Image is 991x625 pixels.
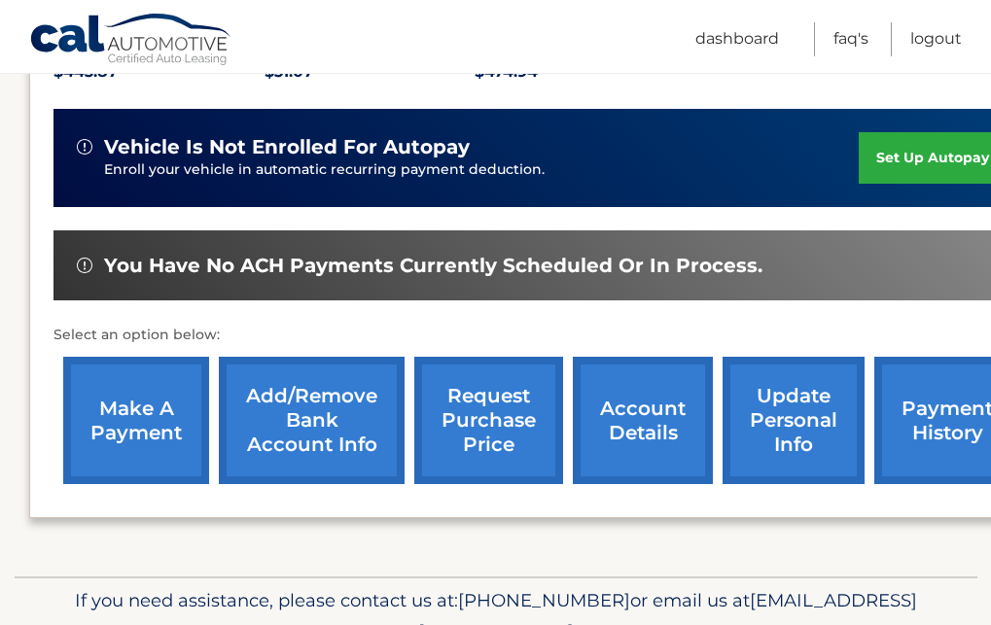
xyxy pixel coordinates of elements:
a: make a payment [63,357,209,484]
a: update personal info [723,357,865,484]
img: alert-white.svg [77,139,92,155]
a: Dashboard [695,22,779,56]
a: Cal Automotive [29,13,233,69]
img: alert-white.svg [77,258,92,273]
a: Add/Remove bank account info [219,357,405,484]
span: vehicle is not enrolled for autopay [104,135,470,159]
span: [PHONE_NUMBER] [458,589,630,611]
span: You have no ACH payments currently scheduled or in process. [104,254,762,278]
p: Enroll your vehicle in automatic recurring payment deduction. [104,159,859,181]
a: Logout [910,22,962,56]
a: account details [573,357,713,484]
a: request purchase price [414,357,563,484]
a: FAQ's [833,22,868,56]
